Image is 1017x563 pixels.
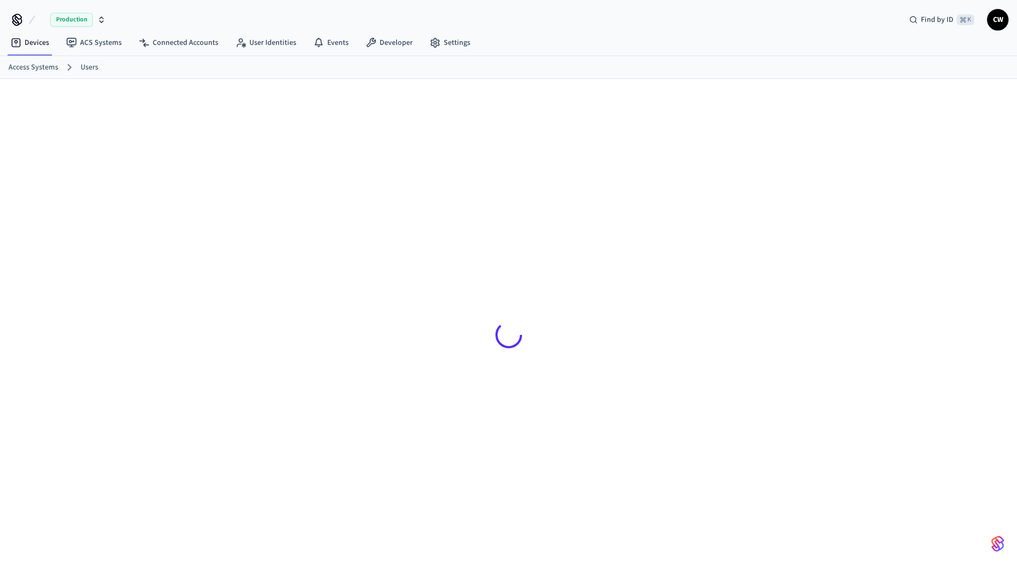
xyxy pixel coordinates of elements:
a: Settings [421,33,479,52]
span: CW [988,10,1007,29]
img: SeamLogoGradient.69752ec5.svg [991,535,1004,552]
a: Users [81,62,98,73]
a: Devices [2,33,58,52]
span: Find by ID [921,14,953,25]
div: Find by ID⌘ K [901,10,983,29]
span: Production [50,13,93,27]
a: Developer [357,33,421,52]
a: ACS Systems [58,33,130,52]
button: CW [987,9,1008,30]
a: Events [305,33,357,52]
span: ⌘ K [957,14,974,25]
a: User Identities [227,33,305,52]
a: Connected Accounts [130,33,227,52]
a: Access Systems [9,62,58,73]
